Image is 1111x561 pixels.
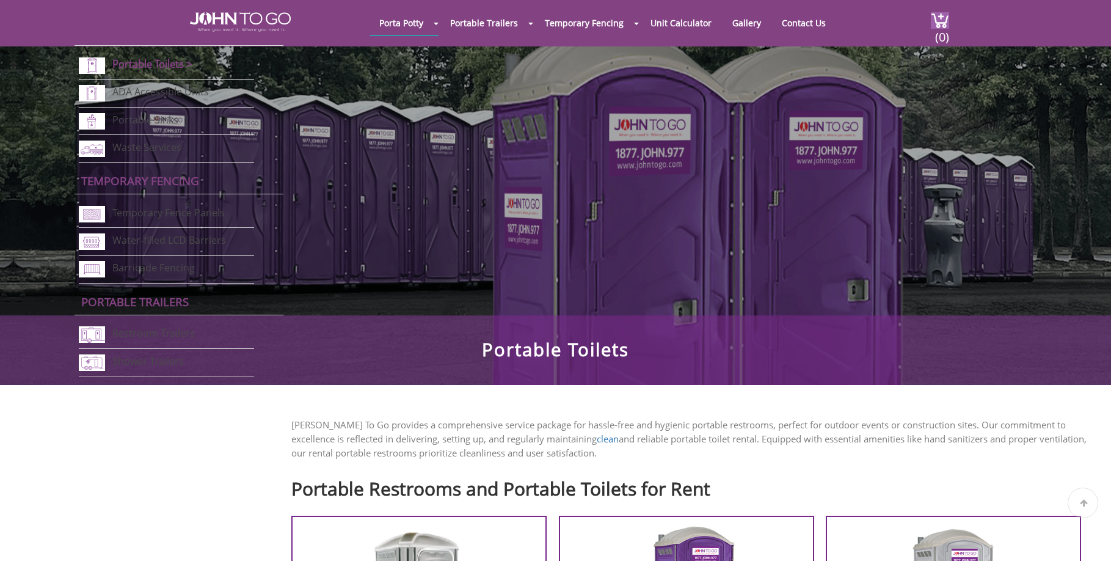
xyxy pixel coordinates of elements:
[79,233,105,250] img: water-filled%20barriers-new.png
[79,113,105,130] img: portable-sinks-new.png
[112,113,178,127] a: Portable Sinks
[723,11,770,35] a: Gallery
[291,418,1093,460] p: [PERSON_NAME] To Go provides a comprehensive service package for hassle-free and hygienic portabl...
[79,85,105,101] img: ADA-units-new.png
[79,206,105,222] img: chan-link-fencing-new.png
[112,141,181,154] a: Waste Services
[112,206,225,219] a: Temporary Fence Panels
[370,11,432,35] a: Porta Potty
[79,261,105,277] img: barricade-fencing-icon-new.png
[81,24,163,40] a: Porta Potties
[112,86,209,99] a: ADA Accessible Units
[79,326,105,343] img: restroom-trailers-new.png
[536,11,633,35] a: Temporary Fencing
[112,327,195,340] a: Restroom Trailers
[441,11,527,35] a: Portable Trailers
[641,11,721,35] a: Unit Calculator
[934,19,949,45] span: (0)
[81,294,189,309] a: Portable trailers
[597,433,619,445] a: clean
[931,12,949,29] img: cart a
[190,12,291,32] img: JOHN to go
[112,233,226,247] a: Water-filled LCD Barriers
[79,354,105,371] img: shower-trailers-new.png
[112,262,195,275] a: Barricade Fencing
[112,57,192,71] a: Portable Toilets >
[1062,512,1111,561] button: Live Chat
[291,472,1093,499] h2: Portable Restrooms and Portable Toilets for Rent
[773,11,835,35] a: Contact Us
[79,57,105,74] img: portable-toilets-new.png
[79,141,105,157] img: waste-services-new.png
[112,354,184,368] a: Shower Trailers
[81,173,199,188] a: Temporary Fencing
